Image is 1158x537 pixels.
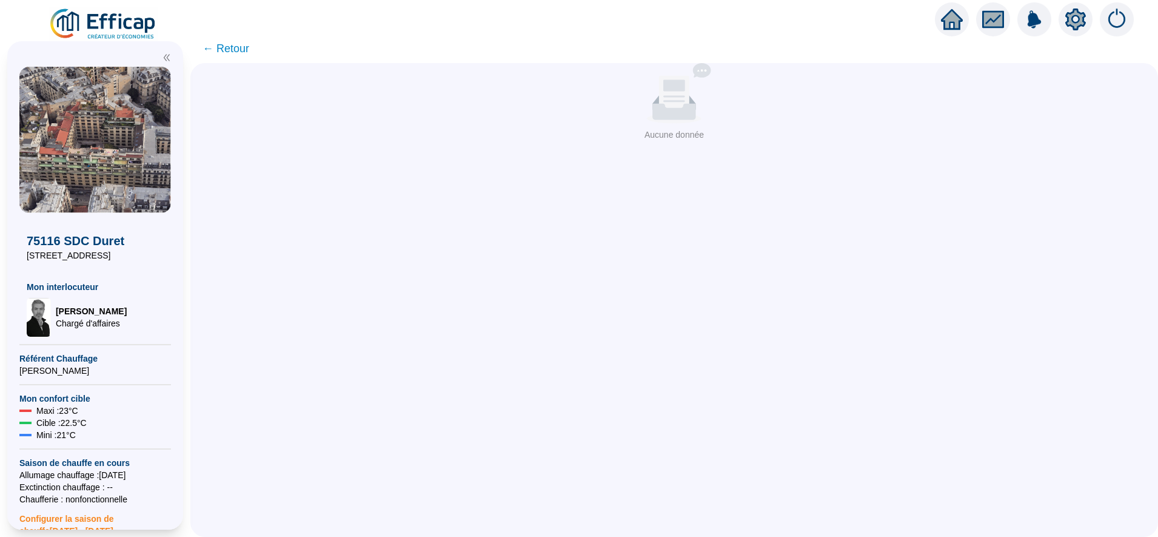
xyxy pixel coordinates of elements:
span: [PERSON_NAME] [19,365,171,377]
span: Chargé d'affaires [56,317,127,329]
span: Exctinction chauffage : -- [19,481,171,493]
span: Mon confort cible [19,393,171,405]
img: alerts [1100,2,1134,36]
span: home [941,8,963,30]
span: Mon interlocuteur [27,281,164,293]
span: Maxi : 23 °C [36,405,78,417]
span: Chaufferie : non fonctionnelle [19,493,171,505]
span: [PERSON_NAME] [56,305,127,317]
img: efficap energie logo [49,7,158,41]
span: Saison de chauffe en cours [19,457,171,469]
img: Chargé d'affaires [27,298,51,337]
span: fund [982,8,1004,30]
span: Allumage chauffage : [DATE] [19,469,171,481]
span: Mini : 21 °C [36,429,76,441]
span: setting [1065,8,1086,30]
span: [STREET_ADDRESS] [27,249,164,262]
span: Configurer la saison de chauffe [DATE] - [DATE] [19,505,171,537]
span: double-left [162,53,171,62]
span: Cible : 22.5 °C [36,417,87,429]
span: Référent Chauffage [19,353,171,365]
img: alerts [1017,2,1051,36]
span: 75116 SDC Duret [27,232,164,249]
span: ← Retour [202,40,249,57]
div: Aucune donnée [195,129,1153,141]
